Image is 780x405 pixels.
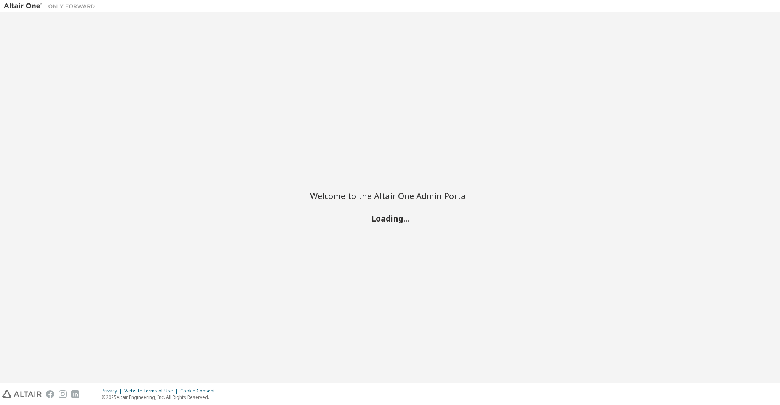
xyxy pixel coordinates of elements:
img: instagram.svg [59,390,67,398]
div: Privacy [102,388,124,394]
h2: Loading... [310,214,470,223]
h2: Welcome to the Altair One Admin Portal [310,190,470,201]
img: facebook.svg [46,390,54,398]
img: linkedin.svg [71,390,79,398]
img: Altair One [4,2,99,10]
p: © 2025 Altair Engineering, Inc. All Rights Reserved. [102,394,219,400]
img: altair_logo.svg [2,390,42,398]
div: Website Terms of Use [124,388,180,394]
div: Cookie Consent [180,388,219,394]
